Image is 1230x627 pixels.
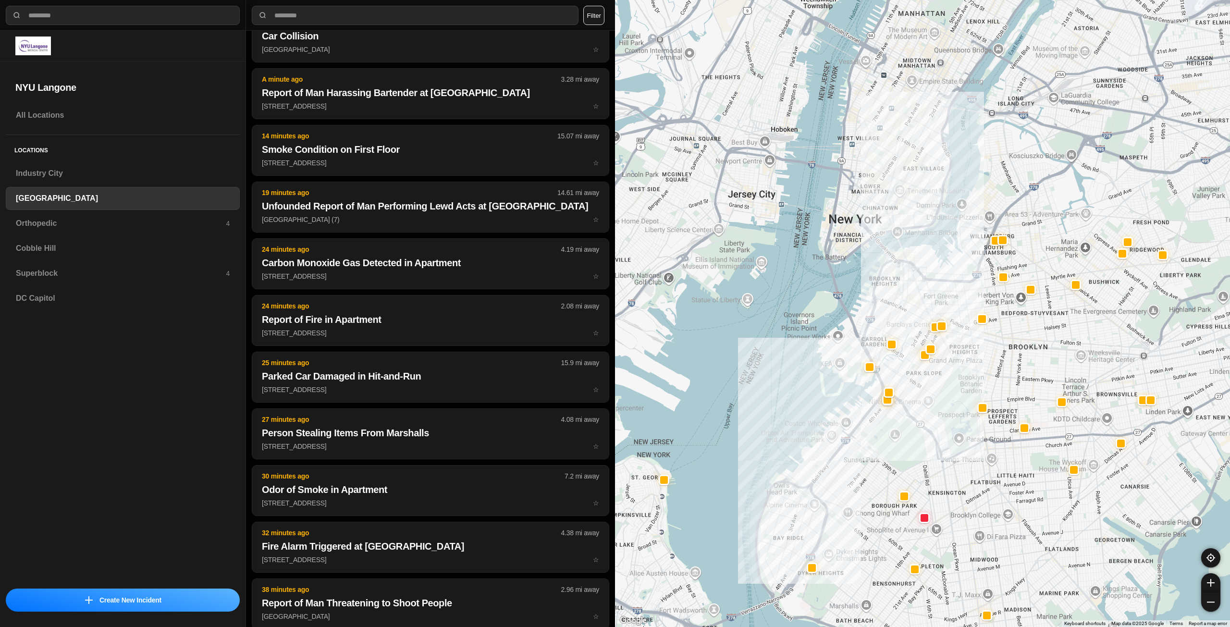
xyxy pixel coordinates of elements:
button: A few seconds ago6.41 mi awayCar Collision[GEOGRAPHIC_DATA]star [252,12,609,62]
button: 27 minutes ago4.08 mi awayPerson Stealing Items From Marshalls[STREET_ADDRESS]star [252,408,609,459]
a: iconCreate New Incident [6,589,240,612]
h3: All Locations [16,110,230,121]
span: star [593,159,599,167]
a: A few seconds ago6.41 mi awayCar Collision[GEOGRAPHIC_DATA]star [252,45,609,53]
p: 27 minutes ago [262,415,561,424]
img: logo [15,37,51,55]
button: A minute ago3.28 mi awayReport of Man Harassing Bartender at [GEOGRAPHIC_DATA][STREET_ADDRESS]star [252,68,609,119]
p: [STREET_ADDRESS] [262,385,599,394]
h2: Carbon Monoxide Gas Detected in Apartment [262,256,599,270]
span: star [593,613,599,620]
p: 7.2 mi away [565,471,599,481]
p: A minute ago [262,74,561,84]
p: 4.08 mi away [561,415,599,424]
p: 15.07 mi away [557,131,599,141]
a: Report a map error [1189,621,1227,626]
button: 24 minutes ago2.08 mi awayReport of Fire in Apartment[STREET_ADDRESS]star [252,295,609,346]
p: 4.38 mi away [561,528,599,538]
button: zoom-out [1201,592,1220,612]
p: 25 minutes ago [262,358,561,368]
a: Terms (opens in new tab) [1169,621,1183,626]
a: 32 minutes ago4.38 mi awayFire Alarm Triggered at [GEOGRAPHIC_DATA][STREET_ADDRESS]star [252,555,609,564]
p: 2.08 mi away [561,301,599,311]
span: star [593,329,599,337]
button: Keyboard shortcuts [1064,620,1106,627]
button: 32 minutes ago4.38 mi awayFire Alarm Triggered at [GEOGRAPHIC_DATA][STREET_ADDRESS]star [252,522,609,573]
a: [GEOGRAPHIC_DATA] [6,187,240,210]
span: star [593,102,599,110]
a: 24 minutes ago2.08 mi awayReport of Fire in Apartment[STREET_ADDRESS]star [252,329,609,337]
span: star [593,499,599,507]
a: 19 minutes ago14.61 mi awayUnfounded Report of Man Performing Lewd Acts at [GEOGRAPHIC_DATA][GEOG... [252,215,609,223]
h2: Report of Fire in Apartment [262,313,599,326]
h2: Fire Alarm Triggered at [GEOGRAPHIC_DATA] [262,540,599,553]
p: [GEOGRAPHIC_DATA] (7) [262,215,599,224]
p: 14.61 mi away [557,188,599,197]
a: A minute ago3.28 mi awayReport of Man Harassing Bartender at [GEOGRAPHIC_DATA][STREET_ADDRESS]star [252,102,609,110]
a: 27 minutes ago4.08 mi awayPerson Stealing Items From Marshalls[STREET_ADDRESS]star [252,442,609,450]
button: 24 minutes ago4.19 mi awayCarbon Monoxide Gas Detected in Apartment[STREET_ADDRESS]star [252,238,609,289]
span: star [593,556,599,564]
img: search [12,11,22,20]
span: star [593,386,599,393]
img: Google [617,615,649,627]
p: 24 minutes ago [262,245,561,254]
span: star [593,272,599,280]
button: 14 minutes ago15.07 mi awaySmoke Condition on First Floor[STREET_ADDRESS]star [252,125,609,176]
p: [STREET_ADDRESS] [262,101,599,111]
button: 25 minutes ago15.9 mi awayParked Car Damaged in Hit-and-Run[STREET_ADDRESS]star [252,352,609,403]
img: zoom-out [1207,598,1215,606]
button: 19 minutes ago14.61 mi awayUnfounded Report of Man Performing Lewd Acts at [GEOGRAPHIC_DATA][GEOG... [252,182,609,233]
p: [STREET_ADDRESS] [262,442,599,451]
h3: Orthopedic [16,218,226,229]
h3: DC Capitol [16,293,230,304]
a: Open this area in Google Maps (opens a new window) [617,615,649,627]
a: Industry City [6,162,240,185]
p: 4.19 mi away [561,245,599,254]
button: 30 minutes ago7.2 mi awayOdor of Smoke in Apartment[STREET_ADDRESS]star [252,465,609,516]
p: [GEOGRAPHIC_DATA] [262,45,599,54]
a: Orthopedic4 [6,212,240,235]
p: 30 minutes ago [262,471,565,481]
img: icon [85,596,93,604]
p: [STREET_ADDRESS] [262,555,599,565]
p: 4 [226,269,230,278]
span: Map data ©2025 Google [1111,621,1164,626]
a: 38 minutes ago2.96 mi awayReport of Man Threatening to Shoot People[GEOGRAPHIC_DATA]star [252,612,609,620]
button: Filter [583,6,604,25]
h2: Report of Man Threatening to Shoot People [262,596,599,610]
p: 15.9 mi away [561,358,599,368]
a: All Locations [6,104,240,127]
span: star [593,216,599,223]
h2: Person Stealing Items From Marshalls [262,426,599,440]
button: zoom-in [1201,573,1220,592]
p: [STREET_ADDRESS] [262,271,599,281]
p: 3.28 mi away [561,74,599,84]
span: star [593,443,599,450]
p: 14 minutes ago [262,131,557,141]
p: 24 minutes ago [262,301,561,311]
h3: Cobble Hill [16,243,230,254]
span: star [593,46,599,53]
a: Cobble Hill [6,237,240,260]
h2: Smoke Condition on First Floor [262,143,599,156]
img: zoom-in [1207,579,1215,587]
a: 30 minutes ago7.2 mi awayOdor of Smoke in Apartment[STREET_ADDRESS]star [252,499,609,507]
a: Superblock4 [6,262,240,285]
p: 32 minutes ago [262,528,561,538]
p: Create New Incident [99,595,161,605]
a: 25 minutes ago15.9 mi awayParked Car Damaged in Hit-and-Run[STREET_ADDRESS]star [252,385,609,393]
h2: Car Collision [262,29,599,43]
p: [STREET_ADDRESS] [262,158,599,168]
p: [GEOGRAPHIC_DATA] [262,612,599,621]
p: 38 minutes ago [262,585,561,594]
p: [STREET_ADDRESS] [262,328,599,338]
h2: Unfounded Report of Man Performing Lewd Acts at [GEOGRAPHIC_DATA] [262,199,599,213]
a: 14 minutes ago15.07 mi awaySmoke Condition on First Floor[STREET_ADDRESS]star [252,159,609,167]
img: search [258,11,268,20]
h2: Parked Car Damaged in Hit-and-Run [262,369,599,383]
h2: Report of Man Harassing Bartender at [GEOGRAPHIC_DATA] [262,86,599,99]
h5: Locations [6,135,240,162]
button: recenter [1201,548,1220,567]
h3: Superblock [16,268,226,279]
